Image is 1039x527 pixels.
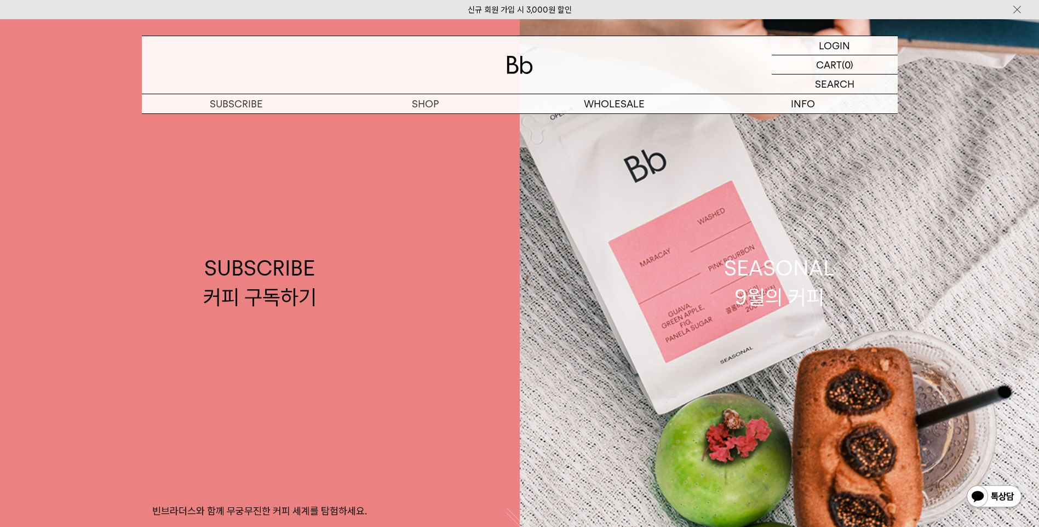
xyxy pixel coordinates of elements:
[142,94,331,113] a: SUBSCRIBE
[468,5,572,15] a: 신규 회원 가입 시 3,000원 할인
[709,94,898,113] p: INFO
[842,55,853,74] p: (0)
[520,94,709,113] p: WHOLESALE
[331,94,520,113] a: SHOP
[966,484,1023,511] img: 카카오톡 채널 1:1 채팅 버튼
[815,75,854,94] p: SEARCH
[507,56,533,74] img: 로고
[724,254,835,312] div: SEASONAL 9월의 커피
[203,254,317,312] div: SUBSCRIBE 커피 구독하기
[819,36,850,55] p: LOGIN
[772,55,898,75] a: CART (0)
[816,55,842,74] p: CART
[772,36,898,55] a: LOGIN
